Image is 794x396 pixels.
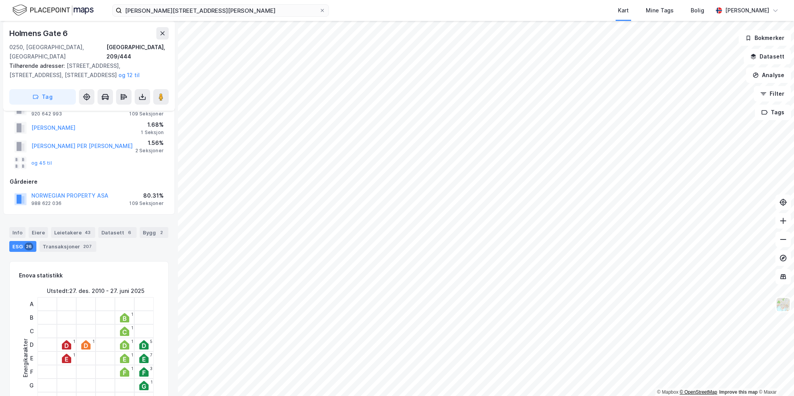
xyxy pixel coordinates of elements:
div: Datasett [98,227,137,238]
div: 1 [92,339,94,344]
button: Tags [755,105,791,120]
div: 1 [131,366,133,371]
div: 109 Seksjoner [129,111,164,117]
div: 1 [73,339,75,344]
span: Tilhørende adresser: [9,62,67,69]
img: Z [776,297,791,312]
input: Søk på adresse, matrikkel, gårdeiere, leietakere eller personer [122,5,319,16]
div: 1 [131,325,133,330]
div: 1.68% [141,120,164,129]
div: Kart [618,6,629,15]
div: 26 [24,243,33,250]
button: Tag [9,89,76,105]
div: 988 622 036 [31,200,62,207]
div: Bolig [691,6,704,15]
div: 1 [73,353,75,357]
div: [GEOGRAPHIC_DATA], 209/444 [106,43,169,61]
div: 2 Seksjoner [135,148,164,154]
div: Gårdeiere [10,177,168,186]
div: 1 [151,380,152,384]
div: Mine Tags [646,6,674,15]
div: 207 [82,243,93,250]
div: Utstedt : 27. des. 2010 - 27. juni 2025 [47,286,144,296]
div: F [27,365,36,379]
div: 1 [131,353,133,357]
div: Leietakere [51,227,95,238]
div: [STREET_ADDRESS], [STREET_ADDRESS], [STREET_ADDRESS] [9,61,163,80]
div: 7 [150,353,152,357]
div: ESG [9,241,36,252]
a: OpenStreetMap [680,389,717,395]
button: Bokmerker [739,30,791,46]
div: Eiere [29,227,48,238]
div: 3 [150,366,152,371]
div: 80.31% [129,191,164,200]
a: Mapbox [657,389,678,395]
div: 0250, [GEOGRAPHIC_DATA], [GEOGRAPHIC_DATA] [9,43,106,61]
div: Enova statistikk [19,271,63,280]
div: A [27,297,36,311]
div: G [27,379,36,392]
div: D [27,338,36,351]
div: Info [9,227,26,238]
div: E [27,351,36,365]
div: [PERSON_NAME] [725,6,769,15]
div: 43 [83,229,92,236]
button: Filter [754,86,791,102]
div: 1.56% [135,138,164,148]
div: 2 [157,229,165,236]
div: 1 [131,339,133,344]
div: Holmens Gate 6 [9,27,69,40]
div: 920 642 993 [31,111,62,117]
div: 6 [126,229,133,236]
button: Analyse [746,67,791,83]
div: 1 [131,312,133,317]
div: Bygg [140,227,168,238]
iframe: Chat Widget [755,359,794,396]
img: logo.f888ab2527a4732fd821a326f86c7f29.svg [12,3,94,17]
div: Transaksjoner [39,241,96,252]
div: Energikarakter [21,339,30,377]
button: Datasett [744,49,791,64]
div: 109 Seksjoner [129,200,164,207]
a: Improve this map [719,389,758,395]
div: B [27,311,36,324]
div: 1 Seksjon [141,129,164,136]
div: C [27,324,36,338]
div: 5 [150,339,152,344]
